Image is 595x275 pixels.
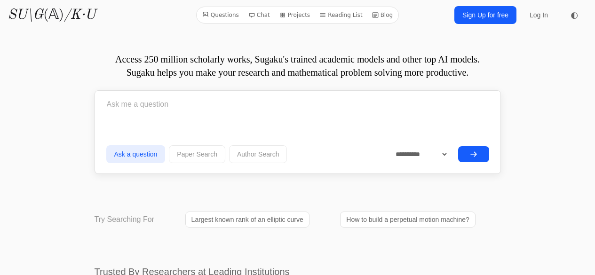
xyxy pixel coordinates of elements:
[95,53,501,79] p: Access 250 million scholarly works, Sugaku's trained academic models and other top AI models. Sug...
[106,93,489,116] input: Ask me a question
[95,214,154,225] p: Try Searching For
[316,9,366,21] a: Reading List
[276,9,314,21] a: Projects
[185,212,309,228] a: Largest known rank of an elliptic curve
[169,145,225,163] button: Paper Search
[106,145,166,163] button: Ask a question
[368,9,397,21] a: Blog
[229,145,287,163] button: Author Search
[571,11,578,19] span: ◐
[64,8,95,22] i: /K·U
[8,7,95,24] a: SU\G(𝔸)/K·U
[8,8,43,22] i: SU\G
[565,6,584,24] button: ◐
[198,9,243,21] a: Questions
[340,212,476,228] a: How to build a perpetual motion machine?
[524,7,554,24] a: Log In
[454,6,516,24] a: Sign Up for free
[245,9,274,21] a: Chat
